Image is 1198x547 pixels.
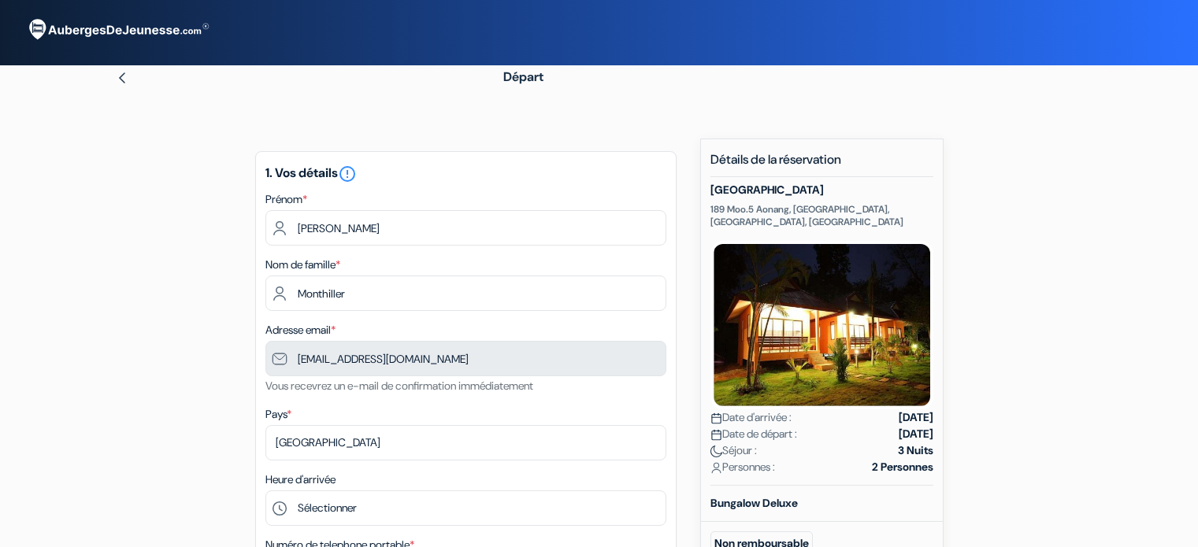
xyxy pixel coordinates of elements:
p: 189 Moo.5 Aonang, [GEOGRAPHIC_DATA], [GEOGRAPHIC_DATA], [GEOGRAPHIC_DATA] [710,203,933,228]
input: Entrez votre prénom [265,210,666,246]
h5: [GEOGRAPHIC_DATA] [710,183,933,197]
img: calendar.svg [710,429,722,441]
img: left_arrow.svg [116,72,128,84]
img: user_icon.svg [710,462,722,474]
img: AubergesDeJeunesse.com [19,9,216,51]
b: Bungalow Deluxe [710,496,798,510]
input: Entrer adresse e-mail [265,341,666,376]
strong: [DATE] [899,409,933,426]
img: calendar.svg [710,412,722,424]
label: Adresse email [265,322,336,338]
label: Prénom [265,191,307,208]
span: Départ [503,68,543,85]
i: error_outline [338,164,357,183]
strong: [DATE] [899,426,933,442]
a: error_outline [338,164,357,181]
input: Entrer le nom de famille [265,275,666,311]
small: Vous recevrez un e-mail de confirmation immédiatement [265,379,533,393]
label: Heure d'arrivée [265,471,336,488]
h5: Détails de la réservation [710,152,933,177]
span: Séjour : [710,442,757,459]
label: Nom de famille [265,257,340,273]
strong: 3 Nuits [898,442,933,459]
label: Pays [265,406,291,423]
span: Date d'arrivée : [710,409,792,426]
img: moon.svg [710,445,722,457]
strong: 2 Personnes [872,459,933,475]
h5: 1. Vos détails [265,164,666,183]
span: Date de départ : [710,426,797,442]
span: Personnes : [710,459,775,475]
